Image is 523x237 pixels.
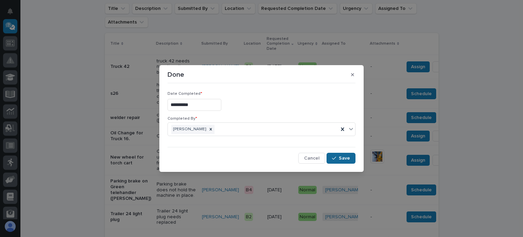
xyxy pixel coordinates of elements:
button: Cancel [298,153,325,164]
div: [PERSON_NAME] [171,125,207,134]
span: Cancel [304,155,319,161]
span: Completed By [168,117,197,121]
span: Date Completed [168,92,202,96]
p: Done [168,71,184,79]
button: Save [327,153,355,164]
span: Save [339,155,350,161]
